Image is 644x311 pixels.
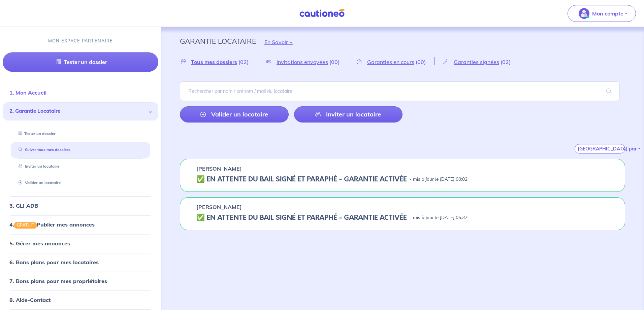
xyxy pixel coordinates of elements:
[9,90,46,96] a: 1. Mon Accueil
[454,59,499,65] span: Garanties signées
[180,81,620,101] input: Rechercher par nom / prénom / mail du locataire
[434,59,519,65] a: Garanties signées(02)
[196,175,609,183] div: state: CONTRACT-SIGNED, Context: NOT-LESSOR,IS-GL-CAUTION
[277,59,328,65] span: Invitations envoyées
[180,59,257,65] a: Tous mes dossiers(02)
[180,35,256,47] p: Garantie Locataire
[16,148,70,152] a: Suivre tous mes dossiers
[238,59,249,65] span: (02)
[294,106,403,123] a: Inviter un locataire
[568,5,636,22] button: illu_account_valid_menu.svgMon compte
[3,293,158,307] div: 8. Aide-Contact
[3,274,158,288] div: 7. Bons plans pour mes propriétaires
[11,145,150,156] div: Suivre tous mes dossiers
[11,177,150,188] div: Valider un locataire
[196,214,407,222] h5: ✅️️️ EN ATTENTE DU BAIL SIGNÉ ET PARAPHÉ - GARANTIE ACTIVÉE
[416,59,426,65] span: (00)
[3,199,158,212] div: 3. GLI ADB
[501,59,511,65] span: (02)
[410,214,468,221] p: - mis à jour le [DATE] 05:37
[575,144,625,153] button: [GEOGRAPHIC_DATA] par
[9,297,51,303] a: 8. Aide-Contact
[196,165,242,173] p: [PERSON_NAME]
[16,180,61,185] a: Valider un locataire
[579,8,589,19] img: illu_account_valid_menu.svg
[9,202,38,209] a: 3. GLI ADB
[367,59,414,65] span: Garanties en cours
[257,59,348,65] a: Invitations envoyées(00)
[3,102,158,121] div: 2. Garantie Locataire
[256,32,301,52] button: En Savoir +
[196,203,242,211] p: [PERSON_NAME]
[9,278,107,284] a: 7. Bons plans pour mes propriétaires
[48,38,113,44] p: MON ESPACE PARTENAIRE
[16,164,59,169] a: Inviter un locataire
[3,86,158,100] div: 1. Mon Accueil
[9,240,70,247] a: 5. Gérer mes annonces
[11,161,150,172] div: Inviter un locataire
[196,214,609,222] div: state: CONTRACT-SIGNED, Context: NOT-LESSOR,IS-GL-CAUTION
[329,59,340,65] span: (00)
[191,59,237,65] span: Tous mes dossiers
[16,131,56,136] a: Tester un dossier
[9,221,95,228] a: 4.GRATUITPublier mes annonces
[3,255,158,269] div: 6. Bons plans pour mes locataires
[297,9,347,18] img: Cautioneo
[592,9,623,18] p: Mon compte
[9,108,147,115] span: 2. Garantie Locataire
[3,53,158,72] a: Tester un dossier
[9,259,99,266] a: 6. Bons plans pour mes locataires
[3,237,158,250] div: 5. Gérer mes annonces
[11,128,150,139] div: Tester un dossier
[410,176,468,183] p: - mis à jour le [DATE] 00:02
[3,218,158,231] div: 4.GRATUITPublier mes annonces
[196,175,407,183] h5: ✅️️️ EN ATTENTE DU BAIL SIGNÉ ET PARAPHÉ - GARANTIE ACTIVÉE
[348,59,434,65] a: Garanties en cours(00)
[180,106,289,123] a: Valider un locataire
[598,82,620,101] span: search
